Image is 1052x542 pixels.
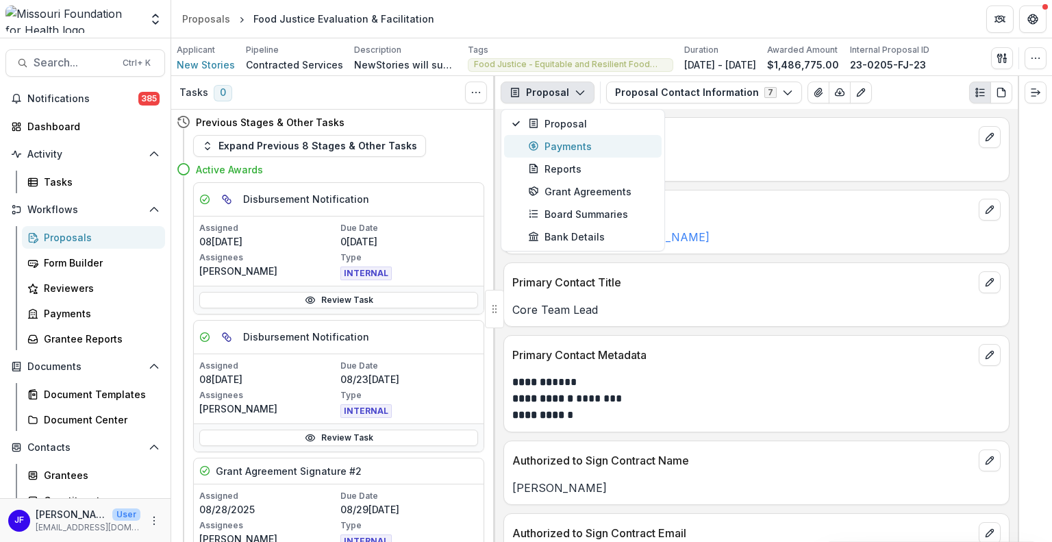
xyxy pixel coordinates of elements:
span: Notifications [27,93,138,105]
p: Assignees [199,389,338,402]
span: 385 [138,92,160,106]
div: Document Center [44,412,154,427]
button: edit [979,449,1001,471]
div: Grantee Reports [44,332,154,346]
p: Assignees [199,519,338,532]
button: Proposal Contact Information7 [606,82,802,103]
span: Food Justice - Equitable and Resilient Food Systems [474,60,667,69]
h5: Disbursement Notification [243,192,369,206]
nav: breadcrumb [177,9,440,29]
div: Dashboard [27,119,154,134]
div: Food Justice Evaluation & Facilitation [253,12,434,26]
a: Tasks [22,171,165,193]
div: Proposals [44,230,154,245]
p: [PERSON_NAME] [512,480,1001,496]
p: Applicant [177,44,215,56]
p: Internal Proposal ID [850,44,929,56]
button: Expand Previous 8 Stages & Other Tasks [193,135,426,157]
p: [DATE] - [DATE] [684,58,756,72]
div: Board Summaries [528,207,653,221]
p: Primary Contact Metadata [512,347,973,363]
p: [PERSON_NAME] [199,402,338,416]
button: Open Workflows [5,199,165,221]
button: edit [979,344,1001,366]
span: INTERNAL [340,404,392,418]
a: Grantee Reports [22,328,165,350]
p: [PERSON_NAME] [36,507,107,521]
a: Constituents [22,489,165,512]
p: Authorized to Sign Contract Name [512,452,973,469]
button: Open Contacts [5,436,165,458]
h5: Grant Agreement Signature #2 [216,464,362,478]
span: Contacts [27,442,143,454]
p: [PERSON_NAME] [512,156,1001,173]
p: Assigned [199,490,338,502]
button: Expand right [1025,82,1047,103]
h3: Tasks [179,87,208,99]
div: Reports [528,162,653,176]
button: View Attached Files [807,82,829,103]
p: 08[DATE] [199,234,338,249]
p: Due Date [340,222,479,234]
button: Search... [5,49,165,77]
div: Jean Freeman-Crawford [14,516,24,525]
button: Open entity switcher [146,5,165,33]
span: 0 [214,85,232,101]
button: Get Help [1019,5,1047,33]
button: Parent task [216,188,238,210]
p: Awarded Amount [767,44,838,56]
p: [PERSON_NAME] [199,264,338,278]
button: More [146,513,162,529]
button: PDF view [990,82,1012,103]
a: Proposals [22,226,165,249]
p: Primary Contact Email [512,201,973,218]
div: Reviewers [44,281,154,295]
p: Assigned [199,222,338,234]
p: Assigned [199,360,338,372]
p: [EMAIL_ADDRESS][DOMAIN_NAME] [36,521,140,534]
p: Authorized to Sign Contract Email [512,525,973,541]
p: User [112,508,140,521]
a: Review Task [199,430,478,446]
div: Constituents [44,493,154,508]
a: Grantees [22,464,165,486]
p: Type [340,519,479,532]
h4: Previous Stages & Other Tasks [196,115,345,130]
span: INTERNAL [340,267,392,280]
a: Reviewers [22,277,165,299]
button: Edit as form [850,82,872,103]
a: Document Center [22,408,165,431]
button: edit [979,126,1001,148]
p: Tags [468,44,488,56]
button: Partners [986,5,1014,33]
p: Core Team Lead [512,301,1001,318]
p: Primary Contact Name [512,129,973,145]
p: Description [354,44,401,56]
div: Grant Agreements [528,184,653,199]
a: Proposals [177,9,236,29]
p: Due Date [340,360,479,372]
div: Ctrl + K [120,56,153,71]
div: Payments [44,306,154,321]
button: Parent task [216,326,238,348]
button: edit [979,271,1001,293]
h4: Active Awards [196,162,263,177]
a: New Stories [177,58,235,72]
p: 23-0205-FJ-23 [850,58,926,72]
button: Open Documents [5,356,165,378]
p: 08/29[DATE] [340,502,479,517]
a: Document Templates [22,383,165,406]
button: Plaintext view [969,82,991,103]
h5: Disbursement Notification [243,330,369,344]
div: Proposal [528,116,653,131]
p: 08/23[DATE] [340,372,479,386]
div: Tasks [44,175,154,189]
span: Search... [34,56,114,69]
span: Workflows [27,204,143,216]
p: 08/28/2025 [199,502,338,517]
button: Proposal [501,82,594,103]
p: Type [340,389,479,402]
button: Open Activity [5,143,165,165]
span: Activity [27,149,143,160]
